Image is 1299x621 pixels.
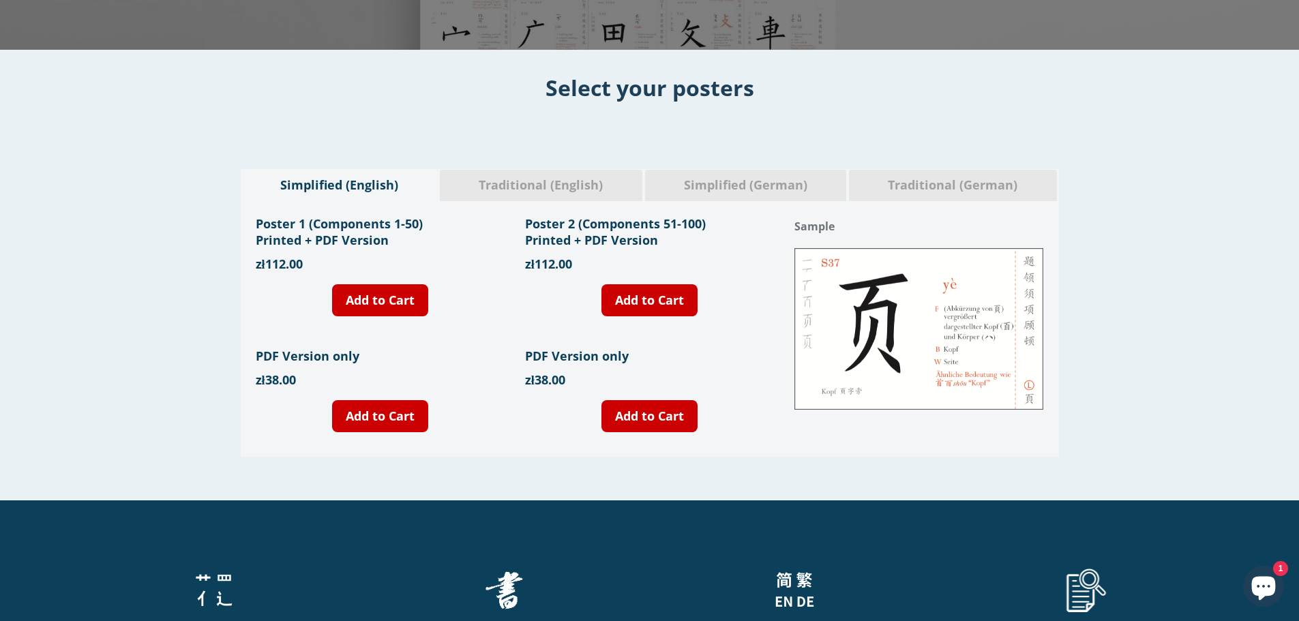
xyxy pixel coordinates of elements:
span: zł38.00 [525,372,565,388]
h1: PDF Version only [256,348,505,364]
span: zł38.00 [256,372,296,388]
a: Add to Cart [601,400,698,432]
span: Simplified (German) [655,177,837,194]
h1: Sample [794,215,1043,237]
a: Add to Cart [332,400,428,432]
span: zł112.00 [256,256,303,272]
inbox-online-store-chat: Shopify online store chat [1239,566,1288,610]
h1: Poster 1 (Components 1-50) Printed + PDF Version [256,215,505,248]
span: Simplified (English) [252,177,428,194]
a: Add to Cart [601,284,698,316]
span: Traditional (German) [859,177,1047,194]
span: Traditional (English) [450,177,632,194]
span: zł112.00 [525,256,572,272]
h1: PDF Version only [525,348,774,364]
h1: Poster 2 (Components 51-100) Printed + PDF Version [525,215,774,248]
a: Add to Cart [332,284,428,316]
